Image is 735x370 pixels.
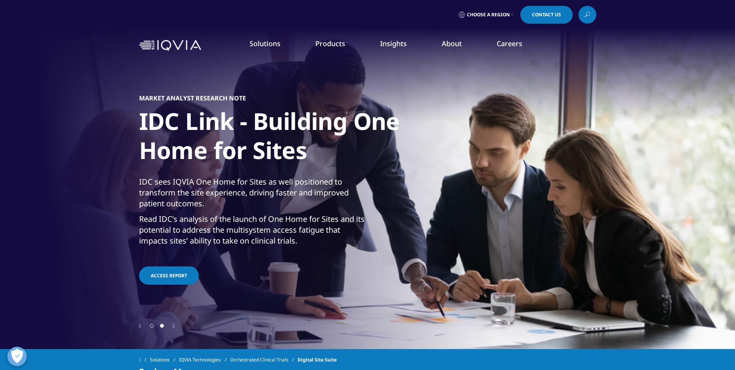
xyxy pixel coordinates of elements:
[139,176,366,214] p: IDC sees IQVIA One Home for Sites as well positioned to transform the site experience, driving fa...
[298,353,337,367] span: Digital Site Suite
[179,353,230,367] a: IQVIA Technologies
[230,353,298,367] a: Orchestrated Clinical Trials
[160,324,164,328] span: Go to slide 2
[139,94,246,102] h5: MARKET ANALYST RESEARCH NOTE
[139,107,430,169] h1: IDC Link - Building One Home for Sites
[7,347,27,366] button: Open Preferences
[380,39,407,48] a: Insights
[139,322,141,329] div: Previous slide
[150,324,154,328] span: Go to slide 1
[151,272,187,279] span: ACCESS REPORT
[150,353,179,367] a: Solutions
[532,12,561,17] span: Contact Us
[139,214,366,251] p: Read IDC’s analysis of the launch of One Home for Sites and its potential to address the multisys...
[467,12,510,18] span: Choose a Region
[173,322,175,329] div: Next slide
[139,58,596,322] div: 2 / 2
[315,39,345,48] a: Products
[442,39,462,48] a: About
[497,39,522,48] a: Careers
[250,39,281,48] a: Solutions
[139,266,199,285] a: ACCESS REPORT
[204,27,596,64] nav: Primary
[520,6,573,24] a: Contact Us
[139,40,201,51] img: IQVIA Healthcare Information Technology and Pharma Clinical Research Company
